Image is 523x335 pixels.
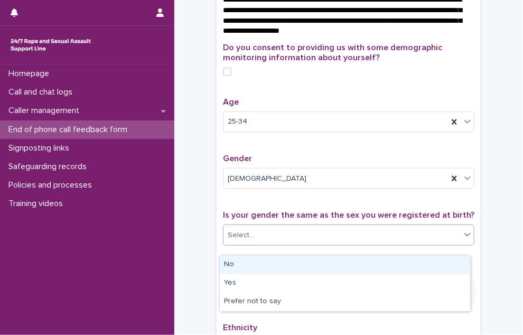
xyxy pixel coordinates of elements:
span: Ethnicity [223,324,257,332]
p: Signposting links [4,143,78,153]
span: [DEMOGRAPHIC_DATA] [228,173,306,184]
div: Yes [220,274,470,293]
span: Gender [223,154,252,163]
div: Select... [228,230,254,241]
p: Caller management [4,106,88,116]
p: Homepage [4,69,58,79]
p: End of phone call feedback form [4,125,136,135]
span: 25-34 [228,116,247,127]
p: Safeguarding records [4,162,95,172]
p: Training videos [4,199,71,209]
p: Policies and processes [4,180,100,190]
span: Do you consent to providing us with some demographic monitoring information about yourself? [223,43,442,62]
p: Call and chat logs [4,87,81,97]
img: rhQMoQhaT3yELyF149Cw [8,34,93,55]
span: Age [223,98,239,106]
span: Is your gender the same as the sex you were registered at birth? [223,211,474,219]
div: Prefer not to say [220,293,470,311]
div: No [220,256,470,274]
